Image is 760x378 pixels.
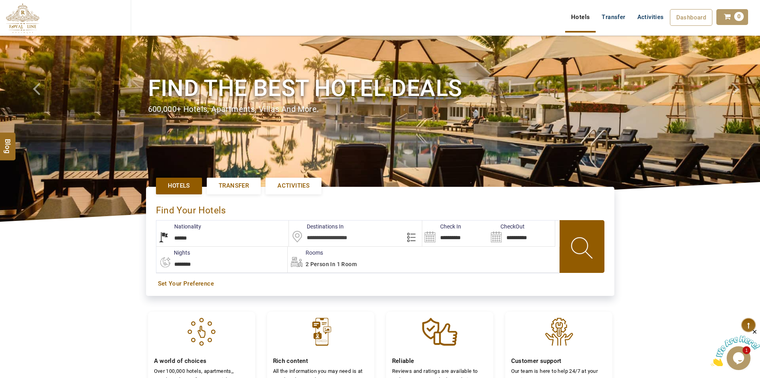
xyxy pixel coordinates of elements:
span: Dashboard [676,14,706,21]
h4: Reliable [392,357,487,365]
img: The Royal Line Holidays [6,3,39,33]
label: Nationality [156,223,201,230]
h4: A world of choices [154,357,249,365]
input: Search [489,221,555,246]
label: Check In [422,223,461,230]
a: Transfer [596,9,631,25]
iframe: chat widget [711,328,760,366]
a: Transfer [207,178,261,194]
a: Activities [266,178,321,194]
label: CheckOut [489,223,525,230]
h4: Rich content [273,357,368,365]
span: Blog [3,138,13,145]
span: 0 [734,12,744,21]
a: Activities [631,9,670,25]
div: 600,000+ hotels, apartments, villas and more. [148,104,612,115]
span: 2 Person in 1 Room [306,261,357,267]
a: Hotels [156,178,202,194]
div: Find Your Hotels [156,197,604,220]
label: Destinations In [289,223,344,230]
h4: Customer support [511,357,606,365]
a: Set Your Preference [158,280,602,288]
a: 0 [716,9,748,25]
input: Search [422,221,489,246]
span: Hotels [168,182,190,190]
span: Transfer [219,182,249,190]
a: Hotels [565,9,596,25]
span: Activities [277,182,310,190]
label: nights [156,249,190,257]
label: Rooms [288,249,323,257]
h1: Find the best hotel deals [148,73,612,103]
